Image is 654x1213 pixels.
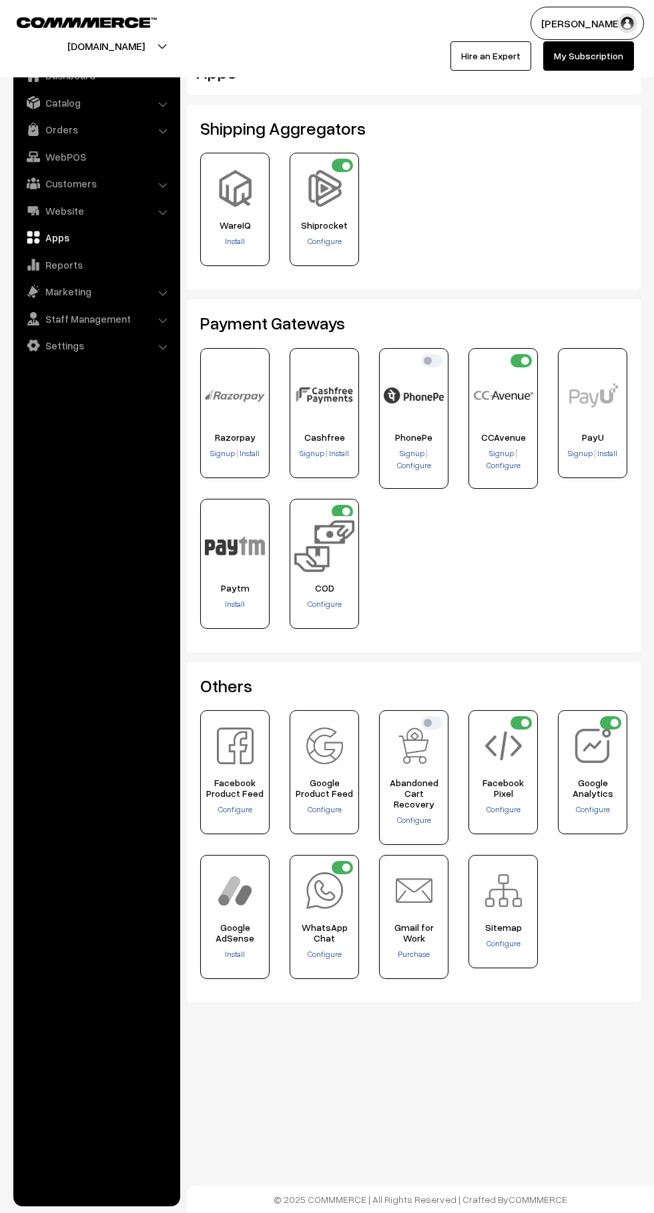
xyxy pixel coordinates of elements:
[531,7,644,40] button: [PERSON_NAME]…
[294,365,354,425] img: Cashfree
[218,804,252,814] a: Configure
[17,307,176,331] a: Staff Management
[576,804,610,814] a: Configure
[384,922,444,944] span: Gmail for Work
[308,236,342,246] a: Configure
[486,460,521,470] a: Configure
[473,778,533,799] span: Facebook Pixel
[400,448,426,458] a: Signup
[21,29,192,63] button: [DOMAIN_NAME]
[217,170,254,207] img: WareIQ
[450,41,531,71] a: Hire an Expert
[489,448,515,458] a: Signup
[329,448,349,458] span: Install
[225,949,245,959] a: Install
[473,432,533,443] span: CCAvenue
[294,432,354,443] span: Cashfree
[568,448,593,458] span: Signup
[205,516,265,576] img: Paytm
[384,432,444,443] span: PhonePe
[205,365,265,425] img: Razorpay
[543,41,634,71] a: My Subscription
[17,145,176,169] a: WebPOS
[328,448,349,458] a: Install
[308,804,342,814] a: Configure
[200,118,627,139] h2: Shipping Aggregators
[300,448,326,458] a: Signup
[568,448,594,458] a: Signup
[563,365,623,425] img: PayU
[306,170,343,207] img: Shiprocket
[397,815,431,825] a: Configure
[225,599,245,609] a: Install
[17,117,176,141] a: Orders
[17,333,176,357] a: Settings
[294,778,354,799] span: Google Product Feed
[617,13,637,33] img: user
[205,220,265,231] span: WareIQ
[294,516,354,576] img: COD
[225,236,245,246] a: Install
[563,447,623,461] div: |
[17,17,157,27] img: COMMMERCE
[294,220,354,231] span: Shiprocket
[563,778,623,799] span: Google Analytics
[200,676,627,696] h2: Others
[294,447,354,461] div: |
[294,922,354,944] span: WhatsApp Chat
[485,872,522,909] img: Sitemap
[205,583,265,593] span: Paytm
[575,728,611,764] img: Google Analytics
[597,448,617,458] span: Install
[300,448,324,458] span: Signup
[200,313,627,333] h2: Payment Gateways
[473,447,533,471] div: |
[17,225,176,249] a: Apps
[596,448,617,458] a: Install
[384,447,444,471] div: |
[205,447,265,461] div: |
[473,365,533,425] img: CCAvenue
[17,13,133,29] a: COMMMERCE
[473,922,533,933] span: Sitemap
[308,599,342,609] a: Configure
[205,432,265,443] span: Razorpay
[294,583,354,593] span: COD
[205,922,265,944] span: Google AdSense
[217,728,254,764] img: Facebook Product Feed
[17,91,176,115] a: Catalog
[400,448,424,458] span: Signup
[187,1186,654,1213] footer: © 2025 COMMMERCE | All Rights Reserved | Crafted By
[17,199,176,223] a: Website
[17,171,176,195] a: Customers
[398,949,430,959] a: Purchase
[210,448,236,458] a: Signup
[217,872,254,909] img: Google AdSense
[306,872,343,909] img: WhatsApp Chat
[240,448,260,458] span: Install
[396,872,432,909] img: Gmail for Work
[489,448,514,458] span: Signup
[486,804,521,814] a: Configure
[396,728,432,764] img: Abandoned Cart Recovery
[509,1194,567,1205] a: COMMMERCE
[205,778,265,799] span: Facebook Product Feed
[397,460,431,470] a: Configure
[17,279,176,303] a: Marketing
[485,728,522,764] img: Facebook Pixel
[306,728,343,764] img: Google Product Feed
[384,778,444,810] span: Abandoned Cart Recovery
[238,448,260,458] a: Install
